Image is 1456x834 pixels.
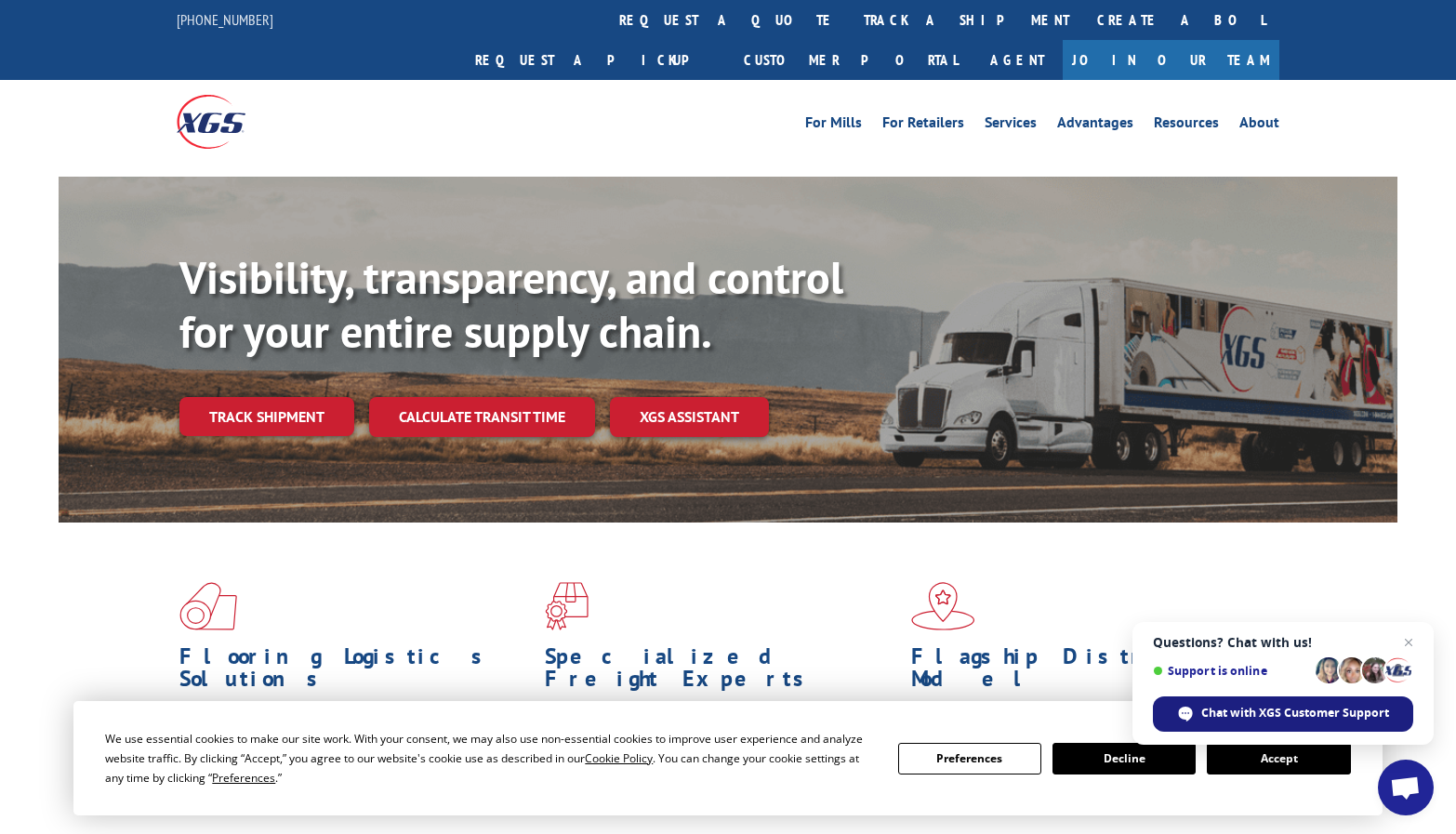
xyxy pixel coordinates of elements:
[545,582,589,630] img: xgs-icon-focused-on-flooring-red
[972,40,1063,80] a: Agent
[805,115,862,136] a: For Mills
[1201,705,1389,721] span: Chat with XGS Customer Support
[1207,743,1350,774] button: Accept
[1378,760,1434,815] a: Open chat
[177,10,273,29] a: [PHONE_NUMBER]
[461,40,730,80] a: Request a pickup
[1057,115,1133,136] a: Advantages
[1153,696,1413,732] span: Chat with XGS Customer Support
[911,699,1253,743] span: Our agile distribution network gives you nationwide inventory management on demand.
[212,770,275,786] span: Preferences
[179,699,530,765] span: As an industry carrier of choice, XGS has brought innovation and dedication to flooring logistics...
[911,645,1263,699] h1: Flagship Distribution Model
[179,582,237,630] img: xgs-icon-total-supply-chain-intelligence-red
[585,750,653,766] span: Cookie Policy
[730,40,972,80] a: Customer Portal
[73,701,1383,815] div: Cookie Consent Prompt
[985,115,1037,136] a: Services
[179,645,531,699] h1: Flooring Logistics Solutions
[898,743,1041,774] button: Preferences
[179,397,354,436] a: Track shipment
[545,645,896,699] h1: Specialized Freight Experts
[105,729,875,788] div: We use essential cookies to make our site work. With your consent, we may also use non-essential ...
[1063,40,1279,80] a: Join Our Team
[1239,115,1279,136] a: About
[1153,664,1309,678] span: Support is online
[545,699,896,782] p: From 123 overlength loads to delicate cargo, our experienced staff knows the best way to move you...
[1153,635,1413,650] span: Questions? Chat with us!
[882,115,964,136] a: For Retailers
[369,397,595,437] a: Calculate transit time
[1154,115,1219,136] a: Resources
[1052,743,1196,774] button: Decline
[610,397,769,437] a: XGS ASSISTANT
[179,248,843,360] b: Visibility, transparency, and control for your entire supply chain.
[911,582,975,630] img: xgs-icon-flagship-distribution-model-red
